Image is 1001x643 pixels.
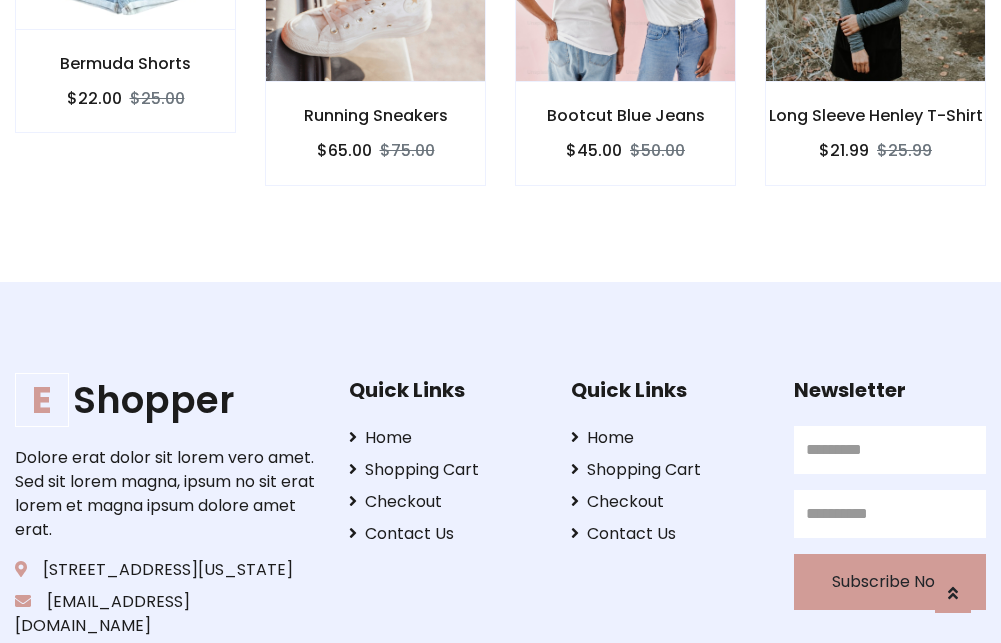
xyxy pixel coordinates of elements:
[15,558,318,582] p: [STREET_ADDRESS][US_STATE]
[794,378,986,402] h5: Newsletter
[819,141,869,160] h6: $21.99
[571,378,763,402] h5: Quick Links
[15,590,318,638] p: [EMAIL_ADDRESS][DOMAIN_NAME]
[877,139,932,162] del: $25.99
[266,106,485,125] h6: Running Sneakers
[15,378,318,422] a: EShopper
[566,141,622,160] h6: $45.00
[349,458,541,482] a: Shopping Cart
[67,89,122,108] h6: $22.00
[571,426,763,450] a: Home
[630,139,685,162] del: $50.00
[349,378,541,402] h5: Quick Links
[571,490,763,514] a: Checkout
[349,490,541,514] a: Checkout
[349,426,541,450] a: Home
[516,106,735,125] h6: Bootcut Blue Jeans
[130,87,185,110] del: $25.00
[317,141,372,160] h6: $65.00
[380,139,435,162] del: $75.00
[571,522,763,546] a: Contact Us
[15,373,69,427] span: E
[766,106,985,125] h6: Long Sleeve Henley T-Shirt
[15,446,318,542] p: Dolore erat dolor sit lorem vero amet. Sed sit lorem magna, ipsum no sit erat lorem et magna ipsu...
[16,54,235,73] h6: Bermuda Shorts
[794,554,986,610] button: Subscribe Now
[15,378,318,422] h1: Shopper
[571,458,763,482] a: Shopping Cart
[349,522,541,546] a: Contact Us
